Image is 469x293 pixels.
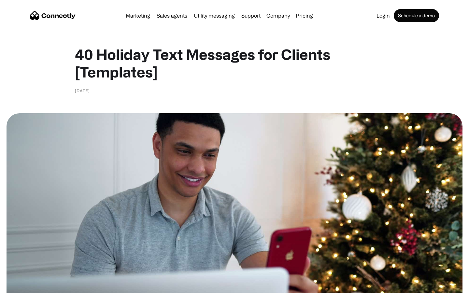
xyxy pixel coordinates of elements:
ul: Language list [13,282,39,291]
a: Pricing [293,13,316,18]
aside: Language selected: English [7,282,39,291]
a: Support [239,13,263,18]
div: Company [266,11,290,20]
a: home [30,11,76,21]
div: [DATE] [75,87,90,94]
a: Schedule a demo [394,9,439,22]
div: Company [264,11,292,20]
h1: 40 Holiday Text Messages for Clients [Templates] [75,46,394,81]
a: Utility messaging [191,13,237,18]
a: Login [374,13,392,18]
a: Sales agents [154,13,190,18]
a: Marketing [123,13,153,18]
